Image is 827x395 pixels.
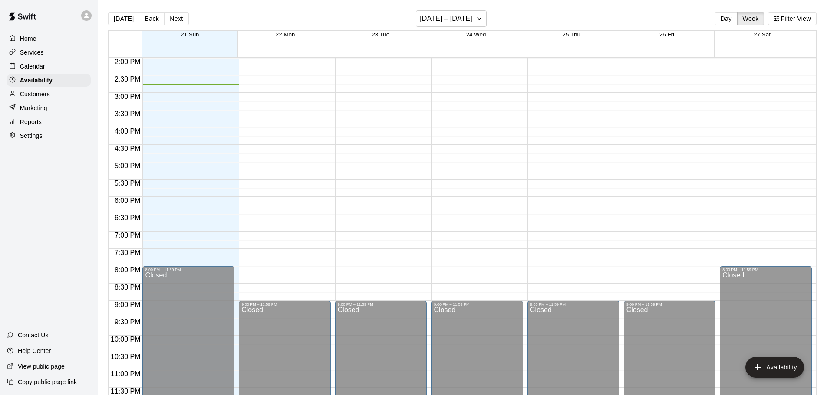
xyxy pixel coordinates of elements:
span: 2:00 PM [112,58,143,65]
button: 25 Thu [563,31,580,38]
span: 11:00 PM [109,370,142,378]
button: 23 Tue [372,31,389,38]
button: 24 Wed [466,31,486,38]
a: Services [7,46,91,59]
p: Home [20,34,36,43]
span: 7:30 PM [112,249,143,256]
p: Copy public page link [18,378,77,386]
button: [DATE] – [DATE] [416,10,487,27]
p: Marketing [20,104,47,112]
p: View public page [18,362,65,371]
span: 8:00 PM [112,266,143,274]
button: Next [164,12,188,25]
div: 9:00 PM – 11:59 PM [530,302,617,307]
span: 11:30 PM [109,388,142,395]
a: Home [7,32,91,45]
div: 9:00 PM – 11:59 PM [338,302,425,307]
h6: [DATE] – [DATE] [420,13,472,25]
p: Services [20,48,44,57]
p: Contact Us [18,331,49,340]
button: 27 Sat [754,31,771,38]
a: Availability [7,74,91,87]
p: Availability [20,76,53,85]
span: 5:30 PM [112,180,143,187]
button: 26 Fri [659,31,674,38]
span: 10:30 PM [109,353,142,360]
p: Reports [20,118,42,126]
span: 6:00 PM [112,197,143,204]
span: 10:00 PM [109,336,142,343]
p: Help Center [18,346,51,355]
span: 3:00 PM [112,93,143,100]
span: 9:30 PM [112,318,143,326]
span: 4:30 PM [112,145,143,152]
span: 3:30 PM [112,110,143,118]
span: 5:00 PM [112,162,143,170]
button: Back [139,12,165,25]
button: add [745,357,804,378]
span: 4:00 PM [112,127,143,135]
span: 2:30 PM [112,75,143,83]
span: 9:00 PM [112,301,143,308]
a: Customers [7,88,91,101]
span: 6:30 PM [112,214,143,222]
a: Marketing [7,101,91,114]
span: 7:00 PM [112,232,143,239]
div: 9:00 PM – 11:59 PM [434,302,521,307]
button: [DATE] [108,12,139,25]
p: Calendar [20,62,45,71]
a: Calendar [7,60,91,73]
div: 9:00 PM – 11:59 PM [241,302,328,307]
div: 9:00 PM – 11:59 PM [626,302,713,307]
button: Filter View [768,12,817,25]
p: Customers [20,90,50,98]
button: Day [715,12,737,25]
span: 8:30 PM [112,284,143,291]
button: 22 Mon [276,31,295,38]
p: Settings [20,131,43,140]
button: Week [737,12,764,25]
a: Settings [7,129,91,142]
a: Reports [7,115,91,128]
div: 8:00 PM – 11:59 PM [145,268,232,272]
button: 21 Sun [181,31,199,38]
div: 8:00 PM – 11:59 PM [722,268,809,272]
